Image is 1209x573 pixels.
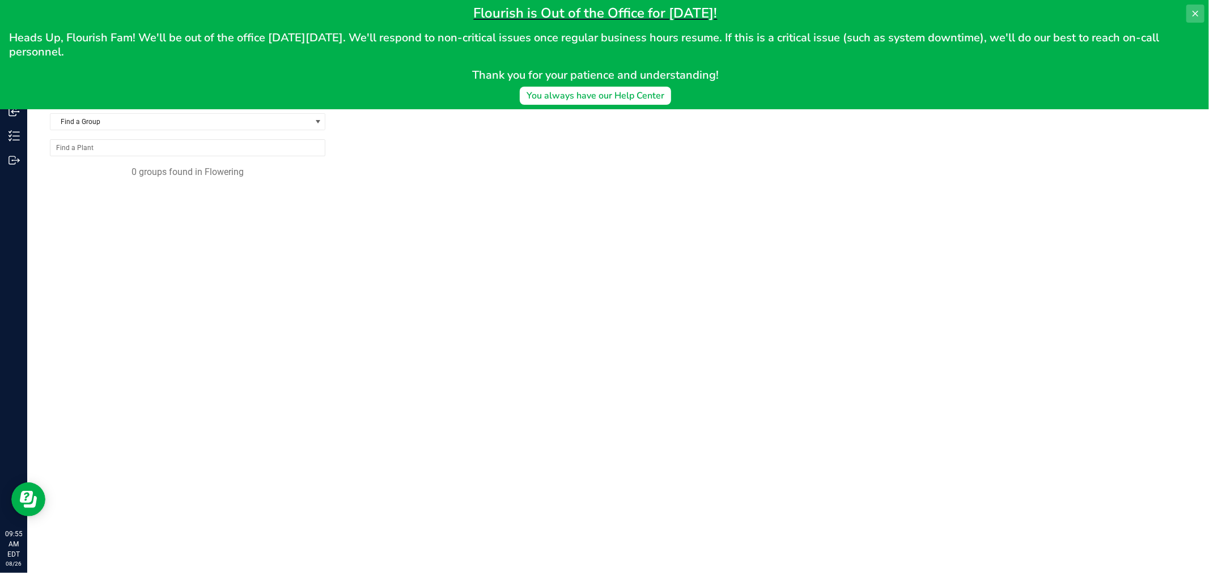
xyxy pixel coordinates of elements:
span: Thank you for your patience and understanding! [472,67,719,83]
span: Flourish is Out of the Office for [DATE]! [474,4,718,22]
span: Find a Group [50,114,311,130]
inline-svg: Inventory [9,130,20,142]
iframe: Resource center [11,482,45,516]
p: 09:55 AM EDT [5,529,22,559]
span: Heads Up, Flourish Fam! We'll be out of the office [DATE][DATE]. We'll respond to non-critical is... [9,30,1162,59]
p: 08/26 [5,559,22,568]
div: 0 groups found in Flowering [50,165,325,179]
inline-svg: Inbound [9,106,20,117]
div: You always have our Help Center [527,89,664,102]
input: NO DATA FOUND [50,140,325,156]
inline-svg: Outbound [9,155,20,166]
